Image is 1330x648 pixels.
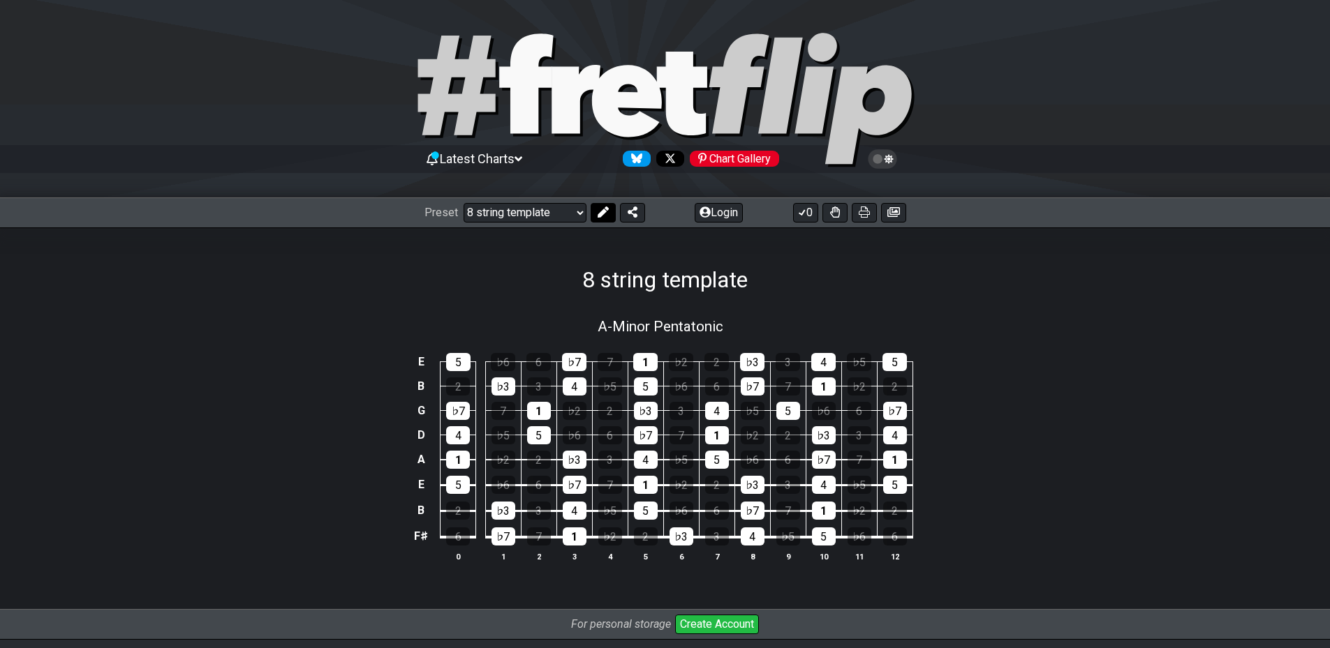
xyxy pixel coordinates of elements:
[847,353,871,371] div: ♭5
[591,203,616,223] button: Edit Preset
[563,451,586,469] div: ♭3
[741,402,764,420] div: ♭5
[527,527,551,545] div: 7
[464,203,586,223] select: Preset
[670,377,693,395] div: ♭6
[741,377,764,395] div: ♭7
[848,527,871,545] div: ♭6
[492,476,515,494] div: ♭6
[822,203,848,223] button: Toggle Dexterity for all fretkits
[770,549,806,564] th: 9
[812,426,836,444] div: ♭3
[812,402,836,420] div: ♭6
[446,502,470,520] div: 2
[492,426,515,444] div: ♭5
[793,203,818,223] button: 0
[705,451,729,469] div: 5
[670,527,693,545] div: ♭3
[527,451,551,469] div: 2
[776,426,800,444] div: 2
[705,476,729,494] div: 2
[883,527,907,545] div: 6
[883,426,907,444] div: 4
[811,353,836,371] div: 4
[620,203,645,223] button: Share Preset
[411,447,431,472] td: A
[598,527,622,545] div: ♭2
[812,451,836,469] div: ♭7
[883,402,907,420] div: ♭7
[705,527,729,545] div: 3
[446,353,471,371] div: 5
[684,151,779,167] a: #fretflip at Pinterest
[556,549,592,564] th: 3
[592,549,628,564] th: 4
[841,549,877,564] th: 11
[563,426,586,444] div: ♭6
[440,151,515,166] span: Latest Charts
[598,377,622,395] div: ♭5
[598,426,622,444] div: 6
[446,527,470,545] div: 6
[848,476,871,494] div: ♭5
[598,402,622,420] div: 2
[526,353,551,371] div: 6
[740,353,764,371] div: ♭3
[563,527,586,545] div: 1
[492,377,515,395] div: ♭3
[411,398,431,423] td: G
[617,151,651,167] a: Follow #fretflip at Bluesky
[670,451,693,469] div: ♭5
[670,426,693,444] div: 7
[776,377,800,395] div: 7
[776,353,800,371] div: 3
[734,549,770,564] th: 8
[848,402,871,420] div: 6
[883,502,907,520] div: 2
[705,502,729,520] div: 6
[883,476,907,494] div: 5
[848,426,871,444] div: 3
[492,502,515,520] div: ♭3
[705,426,729,444] div: 1
[675,615,759,634] button: Create Account
[875,153,891,165] span: Toggle light / dark theme
[695,203,743,223] button: Login
[669,353,693,371] div: ♭2
[812,377,836,395] div: 1
[446,451,470,469] div: 1
[521,549,556,564] th: 2
[634,502,658,520] div: 5
[634,476,658,494] div: 1
[598,476,622,494] div: 7
[563,476,586,494] div: ♭7
[812,476,836,494] div: 4
[527,426,551,444] div: 5
[776,451,800,469] div: 6
[776,402,800,420] div: 5
[882,353,907,371] div: 5
[563,402,586,420] div: ♭2
[670,402,693,420] div: 3
[634,377,658,395] div: 5
[634,426,658,444] div: ♭7
[411,523,431,550] td: F♯
[598,451,622,469] div: 3
[812,502,836,520] div: 1
[411,374,431,398] td: B
[446,476,470,494] div: 5
[670,476,693,494] div: ♭2
[848,502,871,520] div: ♭2
[634,451,658,469] div: 4
[741,527,764,545] div: 4
[699,549,734,564] th: 7
[741,502,764,520] div: ♭7
[527,377,551,395] div: 3
[491,353,515,371] div: ♭6
[424,206,458,219] span: Preset
[411,497,431,523] td: B
[806,549,841,564] th: 10
[492,451,515,469] div: ♭2
[485,549,521,564] th: 1
[634,527,658,545] div: 2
